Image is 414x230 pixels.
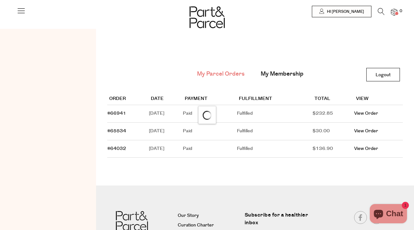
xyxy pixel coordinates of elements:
a: #64032 [107,145,126,152]
td: $136.90 [313,140,354,158]
a: My Parcel Orders [197,70,245,78]
th: Payment [183,93,237,105]
td: [DATE] [149,123,183,140]
th: Fulfillment [237,93,313,105]
a: Logout [366,68,400,81]
a: View Order [354,128,378,134]
img: Part&Parcel [190,6,225,28]
td: Paid [183,105,237,123]
span: 0 [398,8,404,14]
span: Hi [PERSON_NAME] [325,9,364,14]
td: Paid [183,123,237,140]
a: Curation Charter [178,222,239,229]
a: #66941 [107,110,126,117]
th: Total [313,93,354,105]
a: 0 [391,9,397,15]
td: $232.85 [313,105,354,123]
td: Fulfilled [237,105,313,123]
td: $30.00 [313,123,354,140]
th: View [354,93,403,105]
td: Fulfilled [237,140,313,158]
a: My Membership [261,70,304,78]
a: View Order [354,110,378,117]
a: Our Story [178,212,239,220]
td: Fulfilled [237,123,313,140]
td: [DATE] [149,105,183,123]
th: Date [149,93,183,105]
td: Paid [183,140,237,158]
a: #65534 [107,128,126,134]
inbox-online-store-chat: Shopify online store chat [368,204,409,225]
a: Hi [PERSON_NAME] [312,6,371,17]
th: Order [107,93,149,105]
a: View Order [354,145,378,152]
td: [DATE] [149,140,183,158]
